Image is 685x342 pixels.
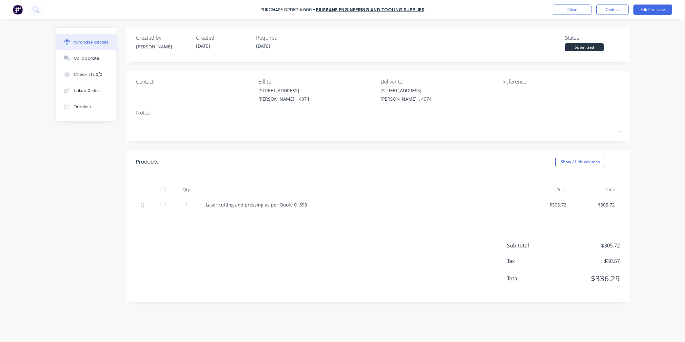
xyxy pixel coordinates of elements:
[553,5,591,15] button: Close
[136,109,620,116] div: Notes
[555,273,620,284] span: $336.29
[56,83,116,99] button: Linked Orders
[316,6,424,13] a: Brisbane Engineering and Tooling Supplies
[507,242,555,249] span: Sub total
[177,201,195,208] div: 1
[136,158,159,166] div: Products
[136,78,253,85] div: Contact
[555,257,620,265] span: $30.57
[56,99,116,115] button: Timeline
[528,201,566,208] div: $305.72
[633,5,672,15] button: Edit Purchase
[172,183,201,196] div: Qty
[258,78,376,85] div: Bill to
[577,201,615,208] div: $305.72
[196,34,251,42] div: Created
[555,242,620,249] span: $305.72
[596,5,629,15] button: Options
[74,72,102,77] div: Checklists 0/0
[136,43,191,50] div: [PERSON_NAME]
[74,104,91,110] div: Timeline
[555,157,605,167] button: Show / Hide columns
[258,87,309,94] div: [STREET_ADDRESS]
[74,55,99,61] div: Collaborate
[206,201,518,208] div: Laser cutting and pressing as per Quote 01393
[381,78,498,85] div: Deliver to
[507,257,555,265] span: Tax
[523,183,571,196] div: Price
[136,34,191,42] div: Created by
[565,43,604,51] div: Submitted
[258,96,309,102] div: [PERSON_NAME], , 4074
[381,96,432,102] div: [PERSON_NAME], , 4074
[565,34,620,42] div: Status
[56,50,116,66] button: Collaborate
[74,88,102,94] div: Linked Orders
[256,34,311,42] div: Required
[56,66,116,83] button: Checklists 0/0
[56,34,116,50] button: Purchase details
[381,87,432,94] div: [STREET_ADDRESS]
[507,275,555,282] span: Total
[74,39,108,45] div: Purchase details
[571,183,620,196] div: Total
[261,6,315,13] div: Purchase Order #666 -
[13,5,23,15] img: Factory
[502,78,620,85] div: Reference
